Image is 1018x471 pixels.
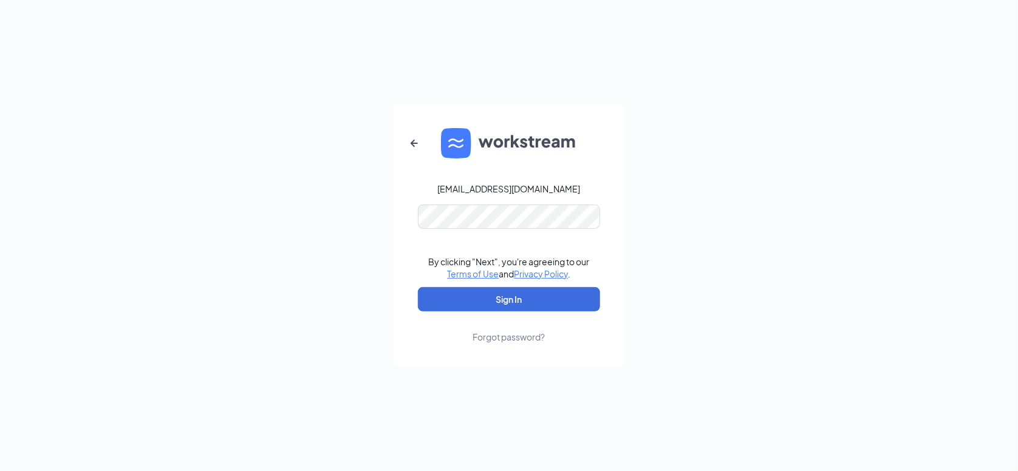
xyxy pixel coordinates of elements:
[514,268,569,279] a: Privacy Policy
[441,128,577,158] img: WS logo and Workstream text
[473,331,545,343] div: Forgot password?
[400,129,429,158] button: ArrowLeftNew
[418,287,600,311] button: Sign In
[407,136,422,151] svg: ArrowLeftNew
[438,183,581,195] div: [EMAIL_ADDRESS][DOMAIN_NAME]
[448,268,499,279] a: Terms of Use
[429,256,590,280] div: By clicking "Next", you're agreeing to our and .
[473,311,545,343] a: Forgot password?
